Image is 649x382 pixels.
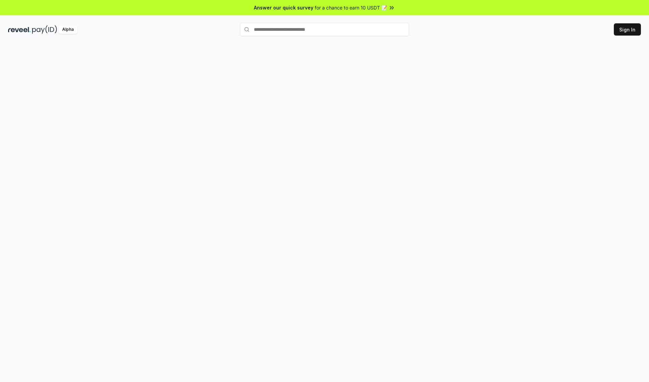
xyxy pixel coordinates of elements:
div: Alpha [58,25,77,34]
span: Answer our quick survey [254,4,313,11]
button: Sign In [614,23,641,36]
img: pay_id [32,25,57,34]
img: reveel_dark [8,25,31,34]
span: for a chance to earn 10 USDT 📝 [315,4,387,11]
